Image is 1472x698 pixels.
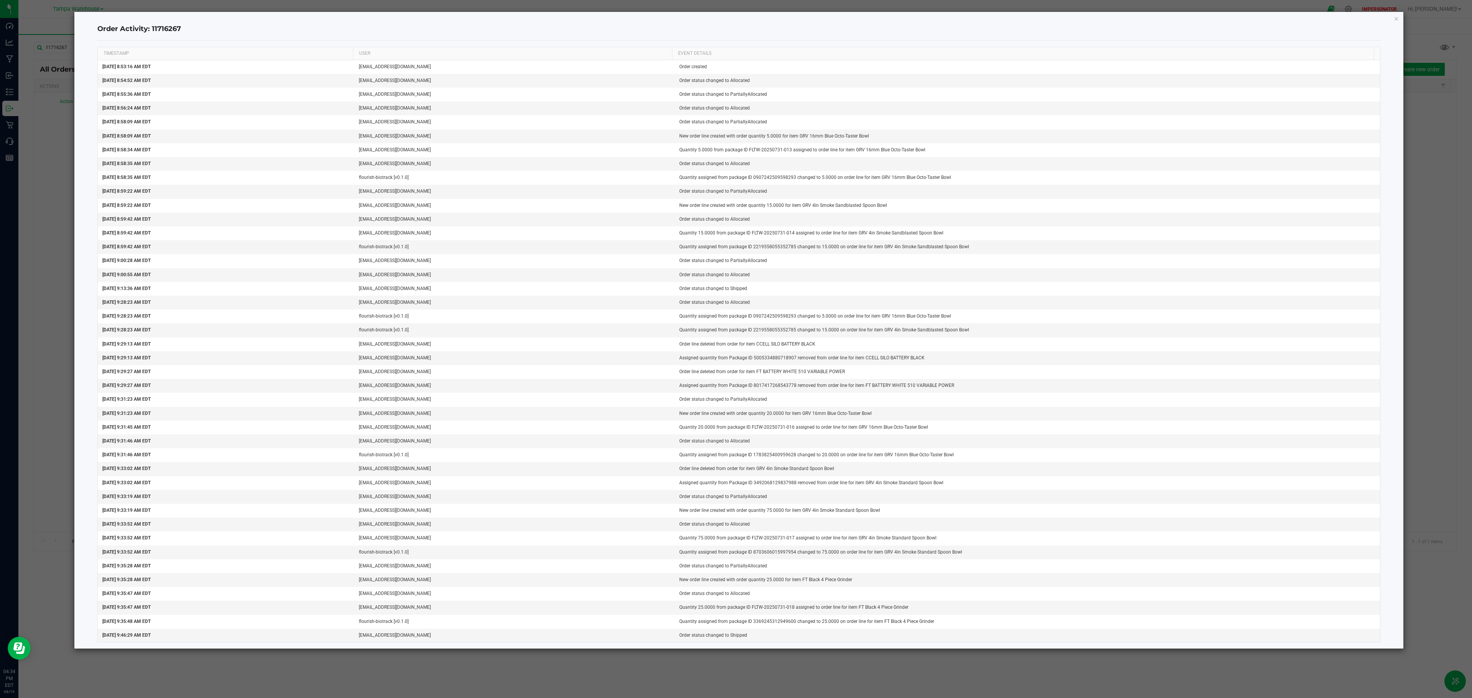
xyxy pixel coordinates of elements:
[102,105,151,111] span: [DATE] 8:56:24 AM EDT
[675,282,1380,296] td: Order status changed to Shipped
[102,355,151,360] span: [DATE] 9:29:13 AM EDT
[675,185,1380,198] td: Order status changed to PartiallyAllocated
[354,615,675,629] td: flourish-biotrack [v0.1.0]
[354,143,675,157] td: [EMAIL_ADDRESS][DOMAIN_NAME]
[672,47,1374,60] th: EVENT DETAILS
[675,379,1380,393] td: Assigned quantity from Package ID 8017417268543778 removed from order line for item FT BATTERY WH...
[354,60,675,74] td: [EMAIL_ADDRESS][DOMAIN_NAME]
[102,521,151,527] span: [DATE] 9:33:52 AM EDT
[102,508,151,513] span: [DATE] 9:33:19 AM EDT
[102,397,151,402] span: [DATE] 9:31:23 AM EDT
[675,462,1380,476] td: Order line deleted from order for item GRV 4in Smoke Standard Spoon Bowl
[102,480,151,485] span: [DATE] 9:33:02 AM EDT
[102,411,151,416] span: [DATE] 9:31:23 AM EDT
[675,490,1380,504] td: Order status changed to PartiallyAllocated
[354,421,675,434] td: [EMAIL_ADDRESS][DOMAIN_NAME]
[102,272,151,277] span: [DATE] 9:00:55 AM EDT
[675,504,1380,518] td: New order line created with order quantity 75.0000 for item GRV 4in Smoke Standard Spoon Bowl
[354,629,675,642] td: [EMAIL_ADDRESS][DOMAIN_NAME]
[97,24,1381,34] h4: Order Activity: 11716267
[102,286,151,291] span: [DATE] 9:13:36 AM EDT
[102,327,151,333] span: [DATE] 9:28:23 AM EDT
[675,531,1380,545] td: Quantity 75.0000 from package ID FLTW-20250731-017 assigned to order line for item GRV 4in Smoke ...
[102,619,151,624] span: [DATE] 9:35:48 AM EDT
[354,102,675,115] td: [EMAIL_ADDRESS][DOMAIN_NAME]
[675,88,1380,102] td: Order status changed to PartiallyAllocated
[675,115,1380,129] td: Order status changed to PartiallyAllocated
[675,323,1380,337] td: Quantity assigned from package ID 2219558055352785 changed to 15.0000 on order line for item GRV ...
[354,310,675,323] td: flourish-biotrack [v0.1.0]
[675,393,1380,406] td: Order status changed to PartiallyAllocated
[98,47,353,60] th: TIMESTAMP
[102,466,151,471] span: [DATE] 9:33:02 AM EDT
[675,60,1380,74] td: Order created
[102,605,151,610] span: [DATE] 9:35:47 AM EDT
[102,216,151,222] span: [DATE] 8:59:42 AM EDT
[675,351,1380,365] td: Assigned quantity from Package ID 5005334880718907 removed from order line for item CCELL SILO BA...
[354,531,675,545] td: [EMAIL_ADDRESS][DOMAIN_NAME]
[354,393,675,406] td: [EMAIL_ADDRESS][DOMAIN_NAME]
[102,577,151,582] span: [DATE] 9:35:28 AM EDT
[354,185,675,198] td: [EMAIL_ADDRESS][DOMAIN_NAME]
[675,296,1380,310] td: Order status changed to Allocated
[354,462,675,476] td: [EMAIL_ADDRESS][DOMAIN_NAME]
[675,143,1380,157] td: Quantity 5.0000 from package ID FLTW-20250731-013 assigned to order line for item GRV 16mm Blue O...
[354,365,675,379] td: [EMAIL_ADDRESS][DOMAIN_NAME]
[102,313,151,319] span: [DATE] 9:28:23 AM EDT
[102,133,151,139] span: [DATE] 8:58:09 AM EDT
[675,573,1380,587] td: New order line created with order quantity 25.0000 for item FT Black 4 Piece Grinder
[675,629,1380,642] td: Order status changed to Shipped
[102,78,151,83] span: [DATE] 8:54:52 AM EDT
[102,369,151,374] span: [DATE] 9:29:27 AM EDT
[354,351,675,365] td: [EMAIL_ADDRESS][DOMAIN_NAME]
[354,254,675,268] td: [EMAIL_ADDRESS][DOMAIN_NAME]
[102,92,151,97] span: [DATE] 8:55:36 AM EDT
[675,559,1380,573] td: Order status changed to PartiallyAllocated
[8,637,31,660] iframe: Resource center
[675,254,1380,268] td: Order status changed to PartiallyAllocated
[354,282,675,296] td: [EMAIL_ADDRESS][DOMAIN_NAME]
[102,230,151,236] span: [DATE] 8:59:42 AM EDT
[675,546,1380,559] td: Quantity assigned from package ID 8703606015997954 changed to 75.0000 on order line for item GRV ...
[102,188,151,194] span: [DATE] 8:59:22 AM EDT
[675,240,1380,254] td: Quantity assigned from package ID 2219558055352785 changed to 15.0000 on order line for item GRV ...
[675,518,1380,531] td: Order status changed to Allocated
[354,434,675,448] td: [EMAIL_ADDRESS][DOMAIN_NAME]
[354,504,675,518] td: [EMAIL_ADDRESS][DOMAIN_NAME]
[675,157,1380,171] td: Order status changed to Allocated
[354,240,675,254] td: flourish-biotrack [v0.1.0]
[102,119,151,125] span: [DATE] 8:58:09 AM EDT
[354,199,675,213] td: [EMAIL_ADDRESS][DOMAIN_NAME]
[102,591,151,596] span: [DATE] 9:35:47 AM EDT
[354,115,675,129] td: [EMAIL_ADDRESS][DOMAIN_NAME]
[354,213,675,226] td: [EMAIL_ADDRESS][DOMAIN_NAME]
[354,296,675,310] td: [EMAIL_ADDRESS][DOMAIN_NAME]
[354,226,675,240] td: [EMAIL_ADDRESS][DOMAIN_NAME]
[102,244,151,249] span: [DATE] 8:59:42 AM EDT
[102,424,151,430] span: [DATE] 9:31:45 AM EDT
[354,601,675,614] td: [EMAIL_ADDRESS][DOMAIN_NAME]
[354,268,675,282] td: [EMAIL_ADDRESS][DOMAIN_NAME]
[675,226,1380,240] td: Quantity 15.0000 from package ID FLTW-20250731-014 assigned to order line for item GRV 4in Smoke ...
[354,171,675,185] td: flourish-biotrack [v0.1.0]
[353,47,672,60] th: USER
[102,632,151,638] span: [DATE] 9:46:29 AM EDT
[675,615,1380,629] td: Quantity assigned from package ID 3369245312949600 changed to 25.0000 on order line for item FT B...
[102,161,151,166] span: [DATE] 8:58:35 AM EDT
[102,549,151,555] span: [DATE] 9:33:52 AM EDT
[354,476,675,490] td: [EMAIL_ADDRESS][DOMAIN_NAME]
[675,365,1380,379] td: Order line deleted from order for item FT BATTERY WHITE 510 VARIABLE POWER
[675,74,1380,88] td: Order status changed to Allocated
[102,147,151,152] span: [DATE] 8:58:34 AM EDT
[675,476,1380,490] td: Assigned quantity from Package ID 3492068129837988 removed from order line for item GRV 4in Smoke...
[102,383,151,388] span: [DATE] 9:29:27 AM EDT
[675,310,1380,323] td: Quantity assigned from package ID 0907242509598293 changed to 5.0000 on order line for item GRV 1...
[675,199,1380,213] td: New order line created with order quantity 15.0000 for item GRV 4in Smoke Sandblasted Spoon Bowl
[675,421,1380,434] td: Quantity 20.0000 from package ID FLTW-20250731-016 assigned to order line for item GRV 16mm Blue ...
[102,452,151,457] span: [DATE] 9:31:46 AM EDT
[102,175,151,180] span: [DATE] 8:58:35 AM EDT
[675,102,1380,115] td: Order status changed to Allocated
[354,518,675,531] td: [EMAIL_ADDRESS][DOMAIN_NAME]
[675,129,1380,143] td: New order line created with order quantity 5.0000 for item GRV 16mm Blue Octo-Taster Bowl
[675,587,1380,601] td: Order status changed to Allocated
